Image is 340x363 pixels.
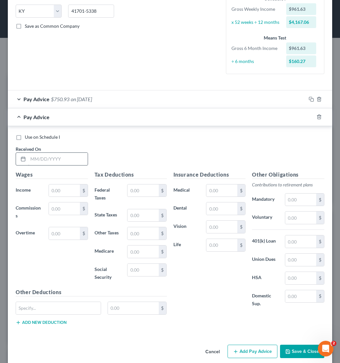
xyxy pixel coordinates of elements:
[316,235,324,248] div: $
[249,211,282,224] label: Voluntary
[285,212,316,224] input: 0.00
[80,202,88,215] div: $
[231,35,319,41] div: Means Test
[285,235,316,248] input: 0.00
[28,153,88,165] input: MM/DD/YYYY
[200,345,225,358] button: Cancel
[316,212,324,224] div: $
[16,187,31,193] span: Income
[237,184,245,197] div: $
[159,184,167,197] div: $
[228,58,283,65] div: ÷ 6 months
[249,235,282,248] label: 401(k) Loan
[170,202,203,215] label: Dental
[159,227,167,240] div: $
[91,209,124,222] label: State Taxes
[49,227,80,240] input: 0.00
[228,19,283,25] div: x 52 weeks ÷ 12 months
[16,171,88,179] h5: Wages
[71,96,92,102] span: on [DATE]
[170,239,203,252] label: Life
[91,227,124,240] label: Other Taxes
[316,254,324,266] div: $
[16,302,101,314] input: Specify...
[25,134,60,140] span: Use on Schedule I
[23,114,50,120] span: Pay Advice
[91,245,124,258] label: Medicare
[280,345,324,358] button: Save & Close
[206,202,237,215] input: 0.00
[206,184,237,197] input: 0.00
[127,245,158,258] input: 0.00
[49,184,80,197] input: 0.00
[237,239,245,251] div: $
[318,341,333,356] iframe: Intercom live chat
[228,345,277,358] button: Add Pay Advice
[206,239,237,251] input: 0.00
[159,302,167,314] div: $
[237,221,245,233] div: $
[206,221,237,233] input: 0.00
[252,181,324,188] p: Contributions to retirement plans
[286,55,316,67] div: $160.27
[51,96,69,102] span: $750.93
[228,6,283,12] div: Gross Weekly Income
[316,290,324,303] div: $
[16,146,41,152] span: Received On
[108,302,158,314] input: 0.00
[316,272,324,284] div: $
[80,184,88,197] div: $
[159,264,167,276] div: $
[170,220,203,233] label: Vision
[12,202,45,222] label: Commissions
[228,45,283,52] div: Gross 6 Month Income
[159,245,167,258] div: $
[316,194,324,206] div: $
[91,263,124,283] label: Social Security
[286,16,316,28] div: $4,167.06
[91,184,124,204] label: Federal Taxes
[249,193,282,206] label: Mandatory
[286,42,316,54] div: $961.63
[80,227,88,240] div: $
[95,171,167,179] h5: Tax Deductions
[170,184,203,197] label: Medical
[127,227,158,240] input: 0.00
[285,254,316,266] input: 0.00
[285,272,316,284] input: 0.00
[68,5,114,18] input: Enter zip...
[249,272,282,285] label: HSA
[249,290,282,309] label: Domestic Sup.
[249,253,282,266] label: Union Dues
[16,288,167,296] h5: Other Deductions
[159,209,167,222] div: $
[23,96,50,102] span: Pay Advice
[331,341,336,346] span: 2
[173,171,246,179] h5: Insurance Deductions
[286,3,316,15] div: $961.63
[252,171,324,179] h5: Other Obligations
[285,194,316,206] input: 0.00
[12,227,45,240] label: Overtime
[127,184,158,197] input: 0.00
[49,202,80,215] input: 0.00
[285,290,316,303] input: 0.00
[237,202,245,215] div: $
[127,264,158,276] input: 0.00
[127,209,158,222] input: 0.00
[16,320,67,325] button: Add new deduction
[25,23,80,29] span: Save as Common Company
